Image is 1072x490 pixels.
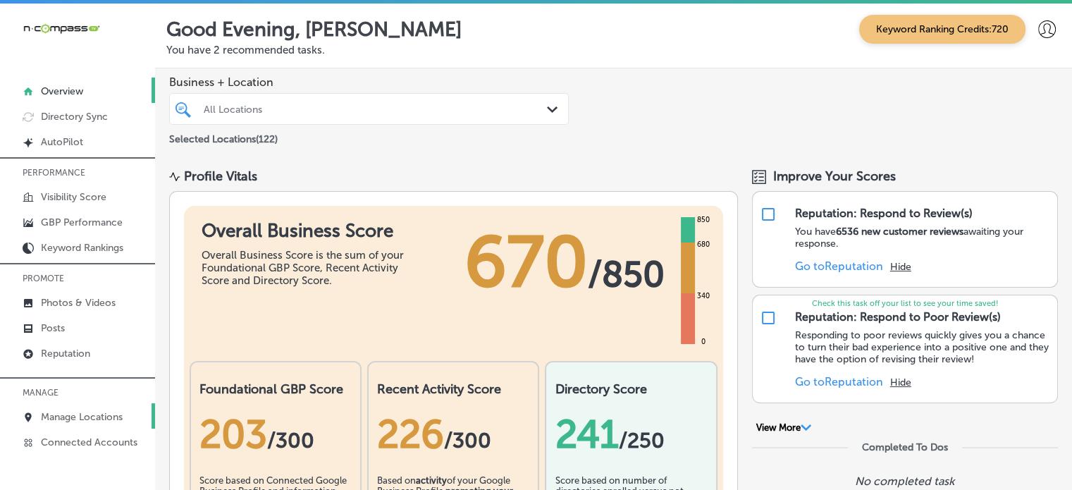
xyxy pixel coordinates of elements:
[795,375,883,388] a: Go toReputation
[41,216,123,228] p: GBP Performance
[416,475,447,486] b: activity
[41,348,90,360] p: Reputation
[795,329,1050,365] p: Responding to poor reviews quickly gives you a chance to turn their bad experience into a positiv...
[795,207,973,220] div: Reputation: Respond to Review(s)
[202,249,413,287] div: Overall Business Score is the sum of your Foundational GBP Score, Recent Activity Score and Direc...
[795,310,1001,324] div: Reputation: Respond to Poor Review(s)
[698,336,708,348] div: 0
[377,411,529,458] div: 226
[267,428,314,453] span: / 300
[202,220,413,242] h1: Overall Business Score
[377,381,529,397] h2: Recent Activity Score
[41,322,65,334] p: Posts
[859,15,1025,44] span: Keyword Ranking Credits: 720
[41,136,83,148] p: AutoPilot
[795,259,883,273] a: Go toReputation
[836,226,963,238] strong: 6536 new customer reviews
[444,428,491,453] span: /300
[588,253,665,295] span: / 850
[753,299,1057,308] p: Check this task off your list to see your time saved!
[184,169,257,184] div: Profile Vitals
[204,103,548,115] div: All Locations
[41,111,108,123] p: Directory Sync
[752,422,816,434] button: View More
[890,261,911,273] button: Hide
[23,22,100,35] img: 660ab0bf-5cc7-4cb8-ba1c-48b5ae0f18e60NCTV_CLogo_TV_Black_-500x88.png
[166,18,462,41] p: Good Evening, [PERSON_NAME]
[464,220,588,305] span: 670
[795,226,1050,250] p: You have awaiting your response.
[199,411,352,458] div: 203
[773,169,896,184] span: Improve Your Scores
[41,191,106,203] p: Visibility Score
[169,128,278,145] p: Selected Locations ( 122 )
[555,381,707,397] h2: Directory Score
[862,441,948,453] div: Completed To Dos
[41,242,123,254] p: Keyword Rankings
[41,411,123,423] p: Manage Locations
[890,376,911,388] button: Hide
[618,428,664,453] span: /250
[199,381,352,397] h2: Foundational GBP Score
[41,436,137,448] p: Connected Accounts
[855,474,954,488] p: No completed task
[169,75,569,89] span: Business + Location
[41,85,83,97] p: Overview
[694,214,713,226] div: 850
[694,239,713,250] div: 680
[166,44,1061,56] p: You have 2 recommended tasks.
[555,411,707,458] div: 241
[41,297,116,309] p: Photos & Videos
[694,290,713,302] div: 340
